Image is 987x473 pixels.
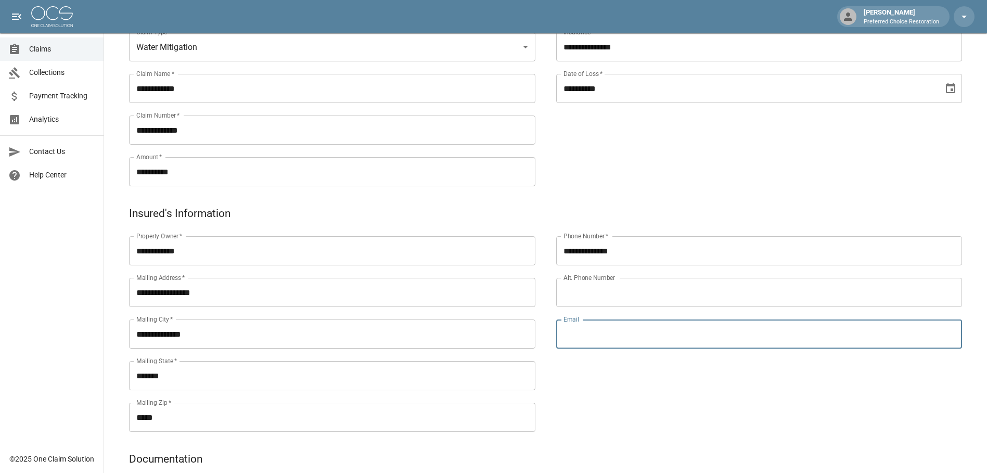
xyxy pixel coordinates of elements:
span: Claims [29,44,95,55]
button: Choose date, selected date is Sep 28, 2025 [940,78,961,99]
label: Property Owner [136,232,183,240]
label: Alt. Phone Number [563,273,615,282]
label: Mailing State [136,356,177,365]
span: Help Center [29,170,95,181]
label: Date of Loss [563,69,603,78]
div: © 2025 One Claim Solution [9,454,94,464]
label: Mailing Address [136,273,185,282]
label: Claim Name [136,69,174,78]
label: Claim Number [136,111,180,120]
label: Phone Number [563,232,608,240]
span: Payment Tracking [29,91,95,101]
span: Analytics [29,114,95,125]
div: Water Mitigation [129,32,535,61]
button: open drawer [6,6,27,27]
div: [PERSON_NAME] [860,7,943,26]
label: Amount [136,152,162,161]
label: Email [563,315,579,324]
label: Mailing City [136,315,173,324]
p: Preferred Choice Restoration [864,18,939,27]
label: Mailing Zip [136,398,172,407]
span: Collections [29,67,95,78]
span: Contact Us [29,146,95,157]
img: ocs-logo-white-transparent.png [31,6,73,27]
